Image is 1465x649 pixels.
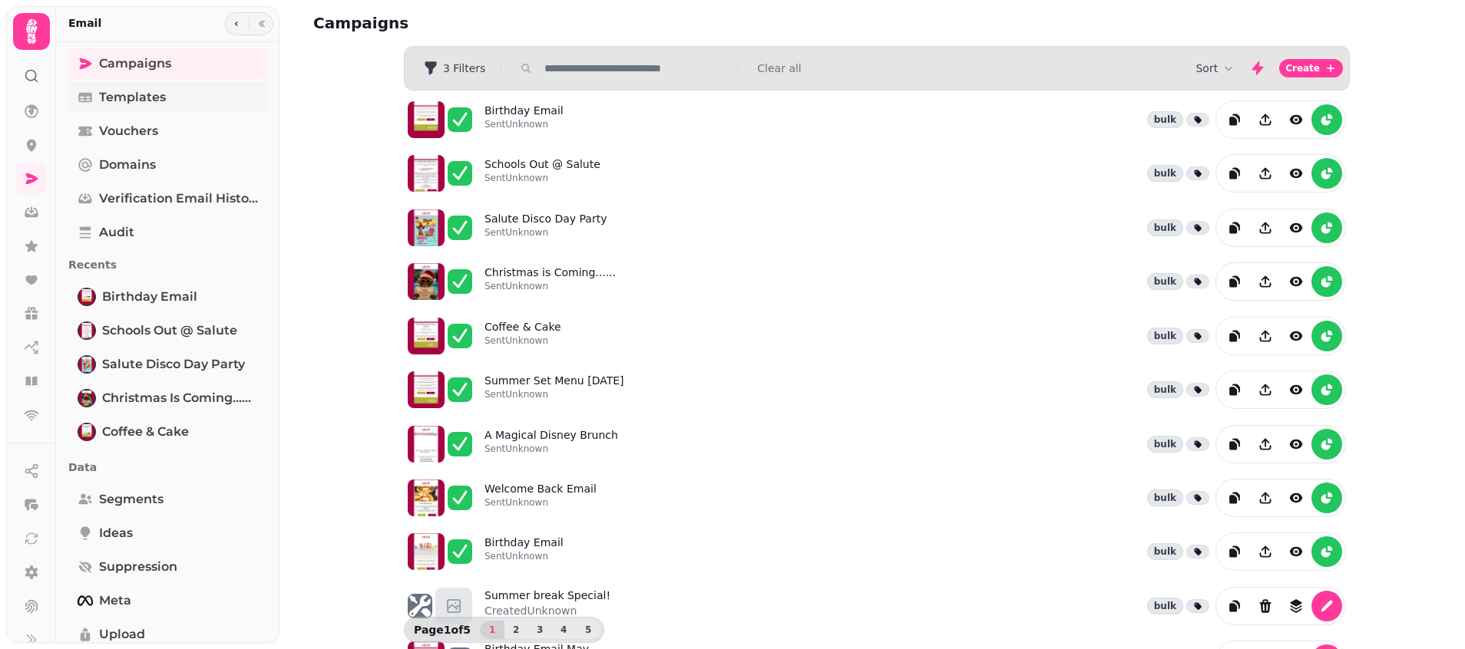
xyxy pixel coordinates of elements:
a: Meta [68,585,267,616]
span: Coffee & Cake [102,423,189,441]
button: reports [1311,158,1342,189]
button: duplicate [1219,374,1250,405]
a: Salute Disco Day PartySentUnknown [484,211,607,245]
a: Birthday EmailBirthday Email [68,282,267,312]
button: duplicate [1219,591,1250,621]
span: 1 [486,625,498,634]
button: 5 [576,621,600,639]
p: Page 1 of 5 [408,622,477,637]
a: Birthday EmailSentUnknown [484,535,564,568]
div: bulk [1147,219,1183,236]
span: 5 [582,625,594,634]
button: Share campaign preview [1250,429,1281,460]
button: Share campaign preview [1250,104,1281,135]
button: duplicate [1219,158,1250,189]
span: Domains [99,156,156,174]
p: Sent Unknown [484,118,564,130]
img: aHR0cHM6Ly9zdGFtcGVkZS1zZXJ2aWNlLXByb2QtdGVtcGxhdGUtcHJldmlld3MuczMuZXUtd2VzdC0xLmFtYXpvbmF3cy5jb... [408,533,445,570]
span: Birthday Email [102,288,197,306]
a: Suppression [68,552,267,582]
button: reports [1311,536,1342,567]
button: view [1281,429,1311,460]
a: Campaigns [68,48,267,79]
button: view [1281,374,1311,405]
button: reports [1311,212,1342,243]
a: Coffee & CakeSentUnknown [484,319,561,353]
span: Salute Disco Day Party [102,355,245,374]
a: Segments [68,484,267,515]
button: Share campaign preview [1250,321,1281,351]
h2: Email [68,15,101,31]
a: Templates [68,82,267,113]
button: reports [1311,429,1342,460]
img: aHR0cHM6Ly9zdGFtcGVkZS1zZXJ2aWNlLXByb2QtdGVtcGxhdGUtcHJldmlld3MuczMuZXUtd2VzdC0xLmFtYXpvbmF3cy5jb... [408,479,445,516]
button: reports [1311,374,1342,405]
div: bulk [1147,328,1183,344]
button: duplicate [1219,212,1250,243]
button: view [1281,104,1311,135]
button: duplicate [1219,266,1250,297]
p: Sent Unknown [484,280,616,292]
img: Christmas is Coming...... [79,390,94,406]
div: bulk [1147,111,1183,128]
a: Vouchers [68,116,267,147]
span: Verification email history [99,189,258,208]
img: Schools Out @ Salute [79,323,94,338]
button: 1 [480,621,504,639]
button: view [1281,483,1311,513]
a: Coffee & CakeCoffee & Cake [68,417,267,447]
span: Suppression [99,558,177,576]
nav: Pagination [480,621,600,639]
button: reports [1311,266,1342,297]
a: Birthday EmailSentUnknown [484,103,564,137]
button: reports [1311,321,1342,351]
span: Campaigns [99,54,171,73]
img: aHR0cHM6Ly9zdGFtcGVkZS1zZXJ2aWNlLXByb2QtdGVtcGxhdGUtcHJldmlld3MuczMuZXUtd2VzdC0xLmFtYXpvbmF3cy5jb... [408,426,445,463]
button: Sort [1195,61,1236,76]
p: Sent Unknown [484,172,600,184]
img: aHR0cHM6Ly9zdGFtcGVkZS1zZXJ2aWNlLXByb2QtdGVtcGxhdGUtcHJldmlld3MuczMuZXUtd2VzdC0xLmFtYXpvbmF3cy5jb... [408,263,445,300]
div: bulk [1147,165,1183,182]
div: bulk [1147,543,1183,560]
div: bulk [1147,489,1183,506]
span: Christmas is Coming...... [102,389,251,407]
p: Sent Unknown [484,443,618,455]
a: Schools Out @ SaluteSchools Out @ Salute [68,315,267,346]
button: 3 Filters [411,56,498,81]
button: duplicate [1219,536,1250,567]
a: Verification email history [68,183,267,214]
button: duplicate [1219,429,1250,460]
a: Salute Disco Day PartySalute Disco Day Party [68,349,267,380]
button: reports [1311,483,1342,513]
button: Share campaign preview [1250,483,1281,513]
button: Share campaign preview [1250,374,1281,405]
button: 3 [527,621,552,639]
button: view [1281,266,1311,297]
span: Segments [99,490,164,509]
button: Delete [1250,591,1281,621]
button: Share campaign preview [1250,158,1281,189]
span: Vouchers [99,122,158,140]
a: Audit [68,217,267,248]
a: Christmas is Coming......SentUnknown [484,265,616,298]
div: bulk [1147,436,1183,453]
span: Meta [99,591,131,610]
a: Christmas is Coming......Christmas is Coming...... [68,383,267,413]
button: view [1281,158,1311,189]
p: Data [68,453,267,481]
p: Recents [68,251,267,278]
p: Sent Unknown [484,388,624,400]
a: Welcome Back EmailSentUnknown [484,481,597,515]
a: Summer Set Menu [DATE]SentUnknown [484,373,624,407]
span: Create [1285,64,1320,73]
span: 3 [534,625,546,634]
span: Schools Out @ Salute [102,321,237,340]
a: Ideas [68,518,267,549]
p: Created Unknown [484,603,610,618]
a: Domains [68,150,267,180]
p: Sent Unknown [484,550,564,562]
span: 2 [510,625,522,634]
span: 4 [557,625,570,634]
p: Sent Unknown [484,334,561,347]
button: duplicate [1219,321,1250,351]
